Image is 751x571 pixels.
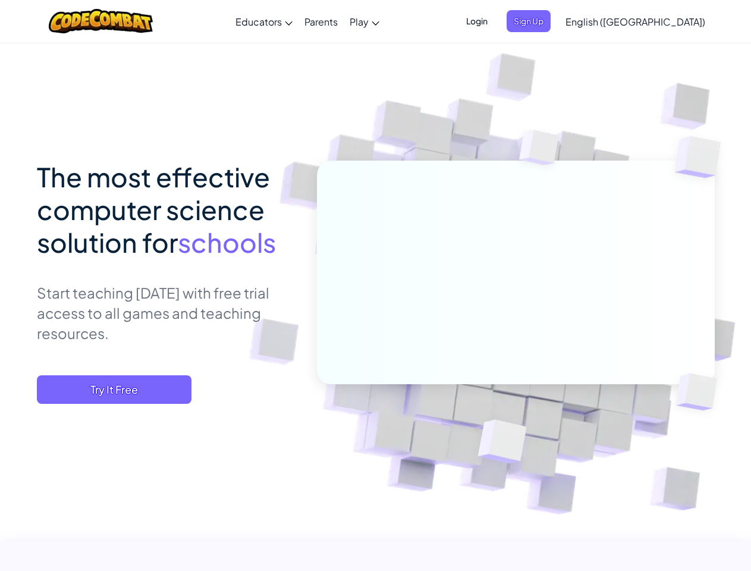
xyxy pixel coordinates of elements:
[565,15,705,28] span: English ([GEOGRAPHIC_DATA])
[235,15,282,28] span: Educators
[298,5,344,37] a: Parents
[497,106,582,195] img: Overlap cubes
[178,225,276,259] span: schools
[37,375,191,404] button: Try It Free
[344,5,385,37] a: Play
[350,15,369,28] span: Play
[656,349,745,435] img: Overlap cubes
[507,10,551,32] button: Sign Up
[49,9,153,33] img: CodeCombat logo
[230,5,298,37] a: Educators
[560,5,711,37] a: English ([GEOGRAPHIC_DATA])
[37,283,299,343] p: Start teaching [DATE] with free trial access to all games and teaching resources.
[37,160,270,259] span: The most effective computer science solution for
[459,10,495,32] button: Login
[448,394,555,493] img: Overlap cubes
